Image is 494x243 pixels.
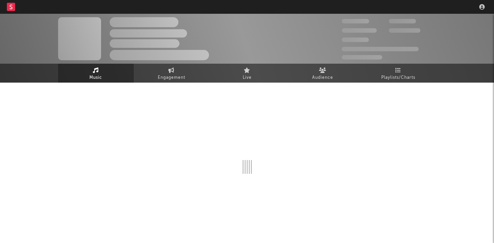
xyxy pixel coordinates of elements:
a: Audience [285,64,361,83]
span: 50,000,000 [342,28,377,33]
span: Engagement [158,74,185,82]
a: Live [209,64,285,83]
span: Playlists/Charts [381,74,415,82]
a: Engagement [134,64,209,83]
span: Music [89,74,102,82]
span: 100,000 [389,19,416,23]
span: 100,000 [342,38,369,42]
span: Live [243,74,252,82]
a: Playlists/Charts [361,64,436,83]
span: 300,000 [342,19,369,23]
span: Audience [312,74,333,82]
span: 50,000,000 Monthly Listeners [342,47,419,51]
a: Music [58,64,134,83]
span: 1,000,000 [389,28,420,33]
span: Jump Score: 85.0 [342,55,382,60]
